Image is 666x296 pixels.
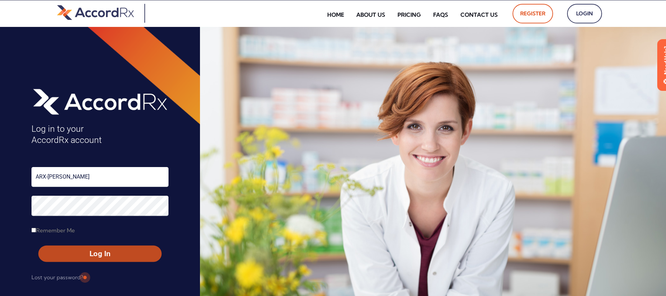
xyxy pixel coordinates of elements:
a: Pricing [392,7,426,23]
img: default-logo [57,4,134,21]
span: Login [575,8,594,19]
span: Register [520,8,545,19]
button: Log In [38,246,162,262]
a: Register [513,4,553,23]
a: Login [567,4,602,23]
a: Home [322,7,349,23]
a: FAQs [428,7,453,23]
a: About Us [351,7,391,23]
span: Log In [45,249,155,259]
input: Remember Me [31,228,36,232]
label: Remember Me [31,225,75,236]
h4: Log in to your AccordRx account [31,123,169,146]
a: Contact Us [455,7,503,23]
img: AccordRx_logo_header_white [31,86,169,116]
a: Lost your password? [31,272,83,283]
input: Username or Email Address [31,167,169,187]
